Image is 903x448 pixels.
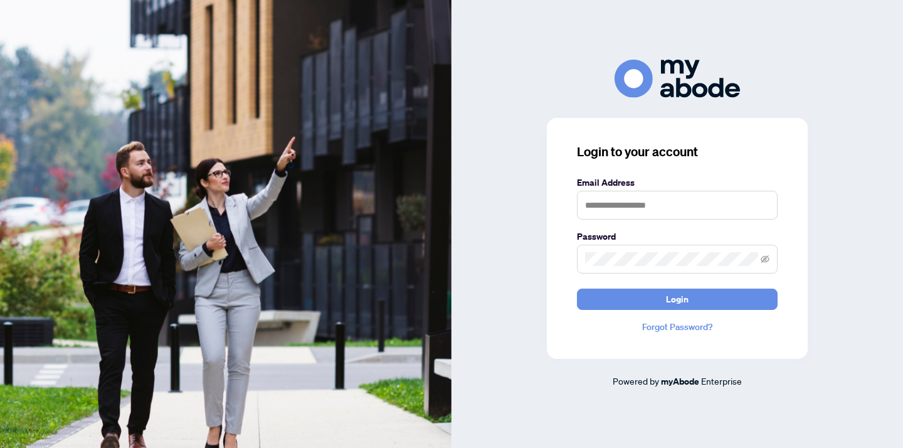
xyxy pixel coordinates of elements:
h3: Login to your account [577,143,778,161]
label: Email Address [577,176,778,189]
a: myAbode [661,375,699,388]
button: Login [577,289,778,310]
img: ma-logo [615,60,740,98]
span: eye-invisible [761,255,769,264]
label: Password [577,230,778,243]
span: Powered by [613,375,659,387]
span: Enterprise [701,375,742,387]
a: Forgot Password? [577,320,778,334]
span: Login [666,289,689,309]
